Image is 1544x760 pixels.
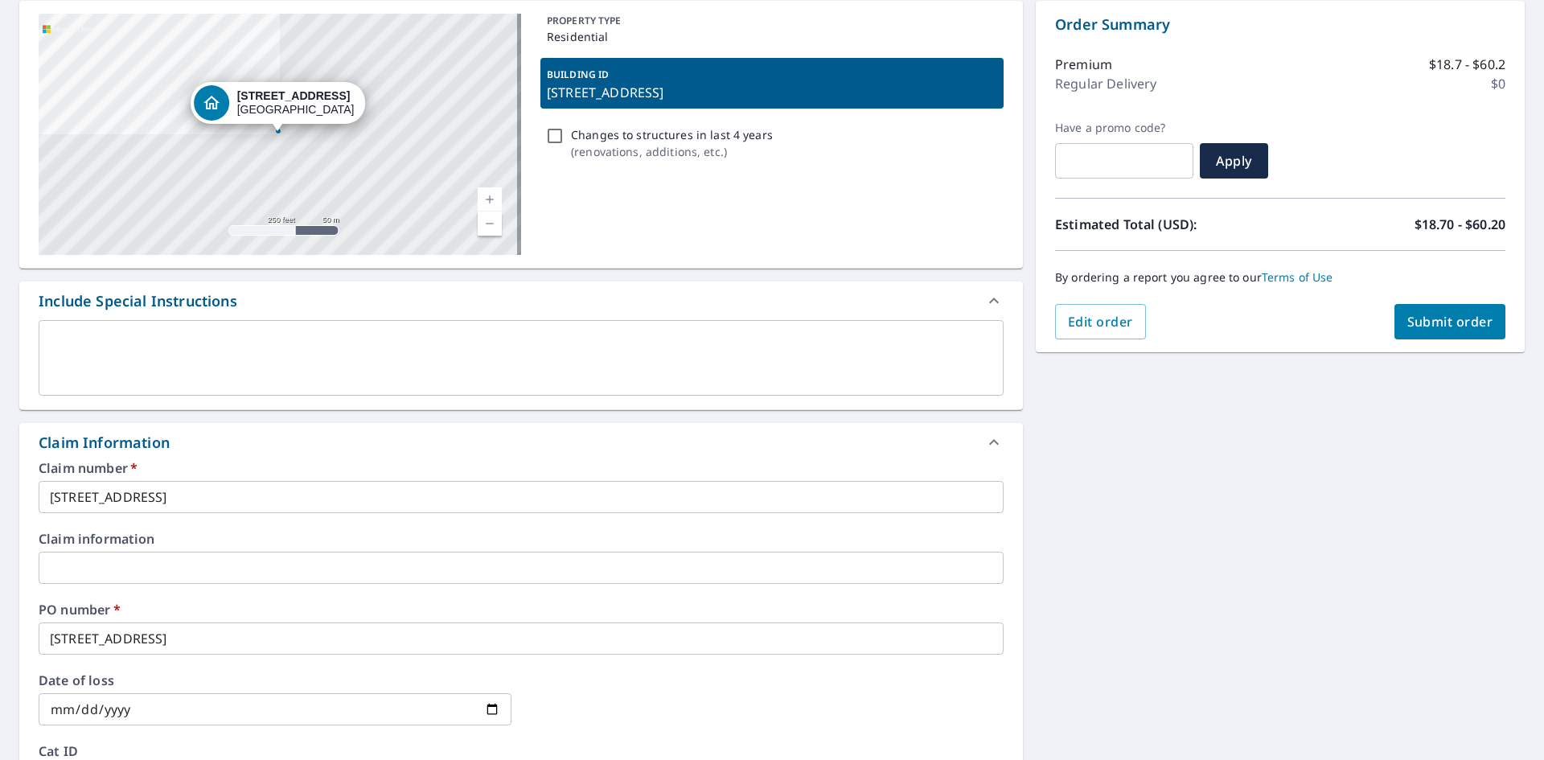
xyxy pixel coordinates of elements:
[1200,143,1268,179] button: Apply
[1394,304,1506,339] button: Submit order
[237,89,351,102] strong: [STREET_ADDRESS]
[1055,304,1146,339] button: Edit order
[1055,121,1193,135] label: Have a promo code?
[1429,55,1505,74] p: $18.7 - $60.2
[1407,313,1493,331] span: Submit order
[39,603,1004,616] label: PO number
[1055,215,1280,234] p: Estimated Total (USD):
[571,126,773,143] p: Changes to structures in last 4 years
[1415,215,1505,234] p: $18.70 - $60.20
[1055,14,1505,35] p: Order Summary
[39,432,170,454] div: Claim Information
[1068,313,1133,331] span: Edit order
[478,187,502,212] a: Current Level 17, Zoom In
[1055,55,1112,74] p: Premium
[1213,152,1255,170] span: Apply
[39,462,1004,474] label: Claim number
[19,281,1023,320] div: Include Special Instructions
[1055,74,1156,93] p: Regular Delivery
[39,532,1004,545] label: Claim information
[478,212,502,236] a: Current Level 17, Zoom Out
[571,143,773,160] p: ( renovations, additions, etc. )
[547,83,997,102] p: [STREET_ADDRESS]
[19,423,1023,462] div: Claim Information
[1055,270,1505,285] p: By ordering a report you agree to our
[39,674,511,687] label: Date of loss
[547,14,997,28] p: PROPERTY TYPE
[1491,74,1505,93] p: $0
[547,68,609,81] p: BUILDING ID
[191,82,366,132] div: Dropped pin, building 1, Residential property, 10719 Forest Path Dr Saint Louis, MO 63128
[1262,269,1333,285] a: Terms of Use
[39,290,237,312] div: Include Special Instructions
[39,745,1004,758] label: Cat ID
[237,89,355,117] div: [GEOGRAPHIC_DATA]
[547,28,997,45] p: Residential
